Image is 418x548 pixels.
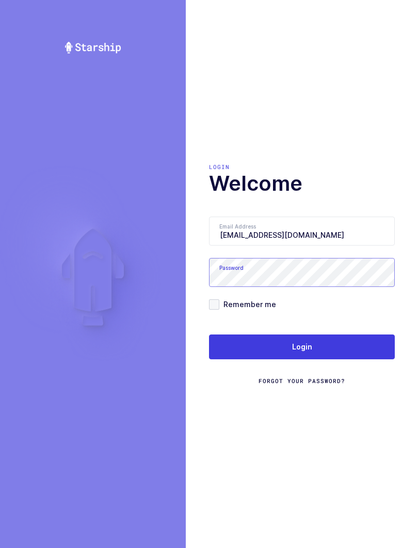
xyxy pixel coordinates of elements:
span: Login [292,342,312,352]
button: Login [209,334,395,359]
span: Remember me [219,299,276,309]
img: Starship [64,41,122,54]
a: Forgot Your Password? [259,377,345,385]
h1: Welcome [209,171,395,196]
input: Password [209,258,395,287]
div: Login [209,163,395,171]
input: Email Address [209,217,395,246]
